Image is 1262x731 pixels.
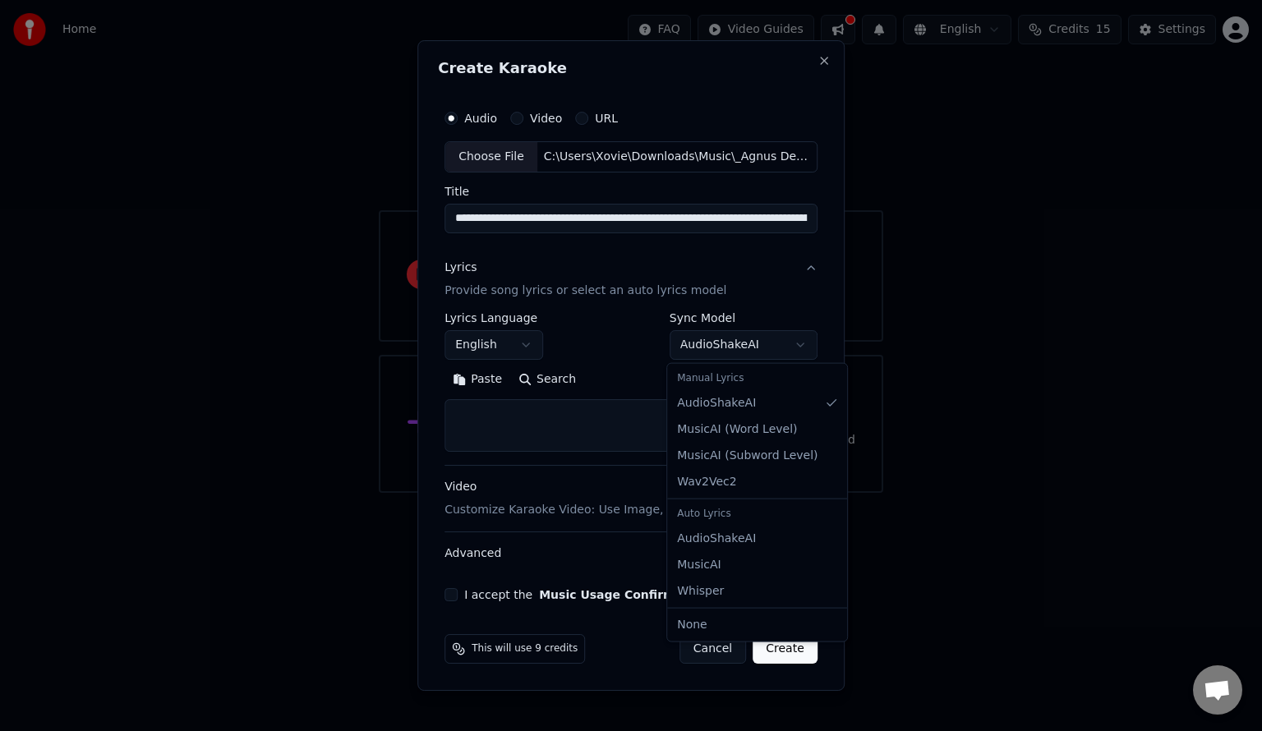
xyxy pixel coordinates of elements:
span: AudioShakeAI [677,531,756,547]
span: Whisper [677,582,724,599]
div: Manual Lyrics [670,367,844,390]
span: MusicAI [677,556,721,572]
span: Wav2Vec2 [677,474,736,490]
span: MusicAI ( Word Level ) [677,421,797,438]
div: Auto Lyrics [670,503,844,526]
span: None [677,616,707,632]
span: AudioShakeAI [677,395,756,411]
span: MusicAI ( Subword Level ) [677,448,818,464]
